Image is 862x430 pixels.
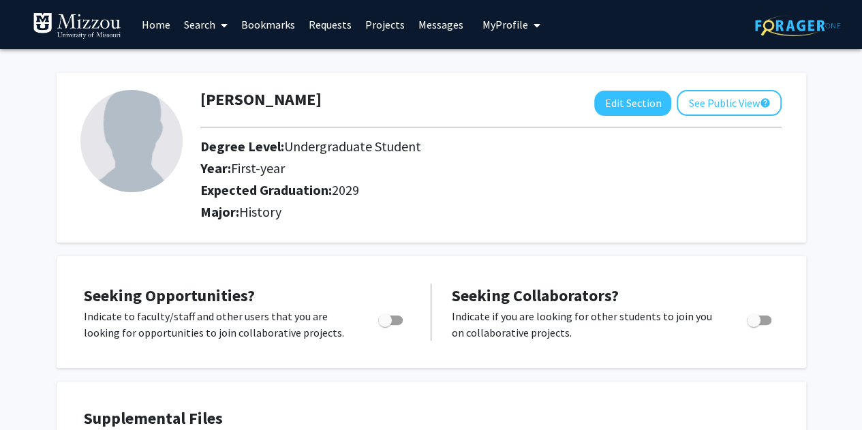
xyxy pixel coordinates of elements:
[284,138,421,155] span: Undergraduate Student
[231,159,285,176] span: First-year
[302,1,358,48] a: Requests
[84,409,779,429] h4: Supplemental Files
[452,308,721,341] p: Indicate if you are looking for other students to join you on collaborative projects.
[84,285,255,306] span: Seeking Opportunities?
[677,90,782,116] button: See Public View
[755,15,840,36] img: ForagerOne Logo
[594,91,671,116] button: Edit Section
[412,1,470,48] a: Messages
[10,369,58,420] iframe: Chat
[200,138,705,155] h2: Degree Level:
[239,203,281,220] span: History
[84,308,352,341] p: Indicate to faculty/staff and other users that you are looking for opportunities to join collabor...
[33,12,121,40] img: University of Missouri Logo
[200,204,782,220] h2: Major:
[452,285,619,306] span: Seeking Collaborators?
[200,160,705,176] h2: Year:
[332,181,359,198] span: 2029
[482,18,528,31] span: My Profile
[200,90,322,110] h1: [PERSON_NAME]
[358,1,412,48] a: Projects
[80,90,183,192] img: Profile Picture
[234,1,302,48] a: Bookmarks
[200,182,705,198] h2: Expected Graduation:
[759,95,770,111] mat-icon: help
[373,308,410,328] div: Toggle
[741,308,779,328] div: Toggle
[177,1,234,48] a: Search
[135,1,177,48] a: Home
